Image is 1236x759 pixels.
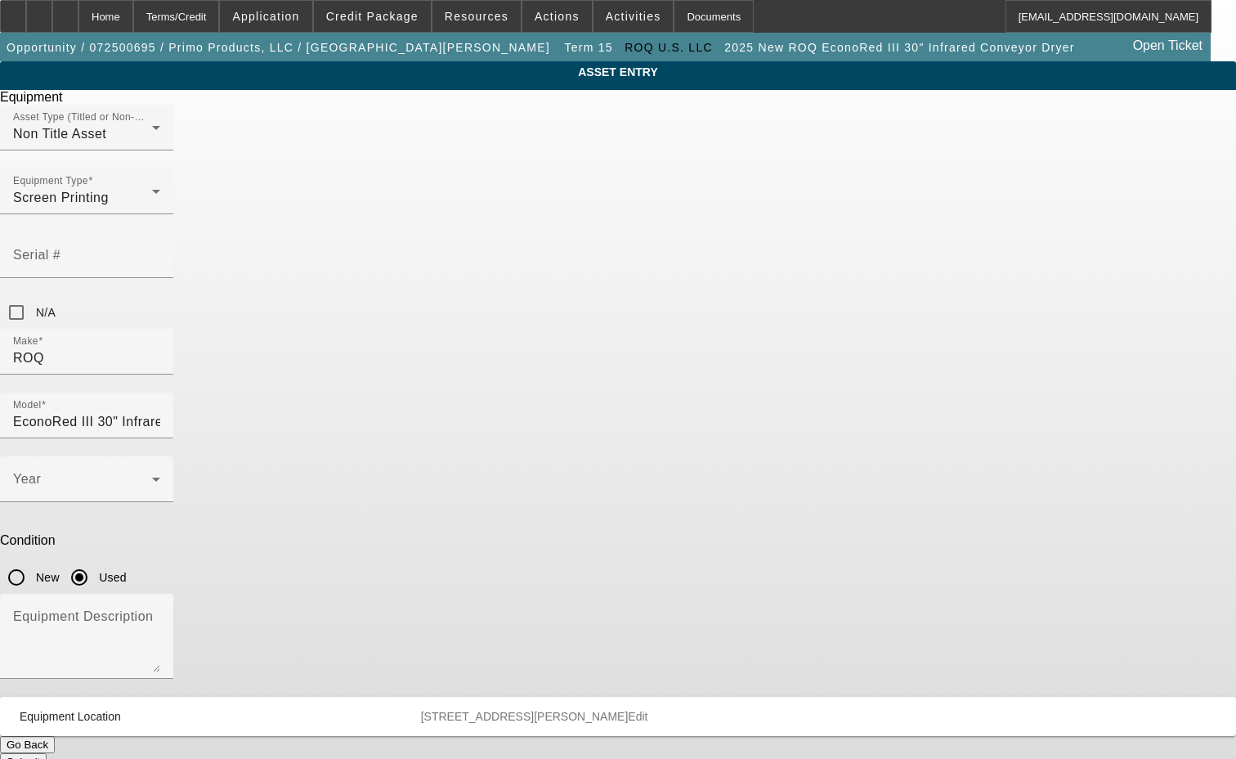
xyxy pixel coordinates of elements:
[560,33,616,62] button: Term 15
[724,41,1074,54] span: 2025 New ROQ EconoRed III 30" Infrared Conveyor Dryer
[1171,10,1220,19] span: Delete asset
[13,176,88,186] mat-label: Equipment Type
[13,248,60,262] mat-label: Serial #
[13,472,41,486] mat-label: Year
[326,10,419,23] span: Credit Package
[13,191,109,204] span: Screen Printing
[421,710,629,723] span: [STREET_ADDRESS][PERSON_NAME]
[232,10,299,23] span: Application
[96,569,127,586] label: Used
[33,304,56,321] label: N/A
[620,33,717,62] button: ROQ U.S. LLC
[13,112,163,123] mat-label: Asset Type (Titled or Non-Titled)
[314,1,431,32] button: Credit Package
[720,33,1078,62] button: 2025 New ROQ EconoRed III 30" Infrared Conveyor Dryer
[13,336,38,347] mat-label: Make
[564,41,612,54] span: Term 15
[522,1,592,32] button: Actions
[7,41,550,54] span: Opportunity / 072500695 / Primo Products, LLC / [GEOGRAPHIC_DATA][PERSON_NAME]
[625,41,713,54] span: ROQ U.S. LLC
[13,127,106,141] span: Non Title Asset
[593,1,674,32] button: Activities
[606,10,661,23] span: Activities
[445,10,508,23] span: Resources
[13,609,153,623] mat-label: Equipment Description
[628,710,647,723] span: Edit
[220,1,311,32] button: Application
[33,569,60,586] label: New
[432,1,521,32] button: Resources
[1126,32,1209,60] a: Open Ticket
[20,710,121,723] span: Equipment Location
[535,10,580,23] span: Actions
[13,400,42,411] mat-label: Model
[12,65,1224,79] span: ASSET ENTRY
